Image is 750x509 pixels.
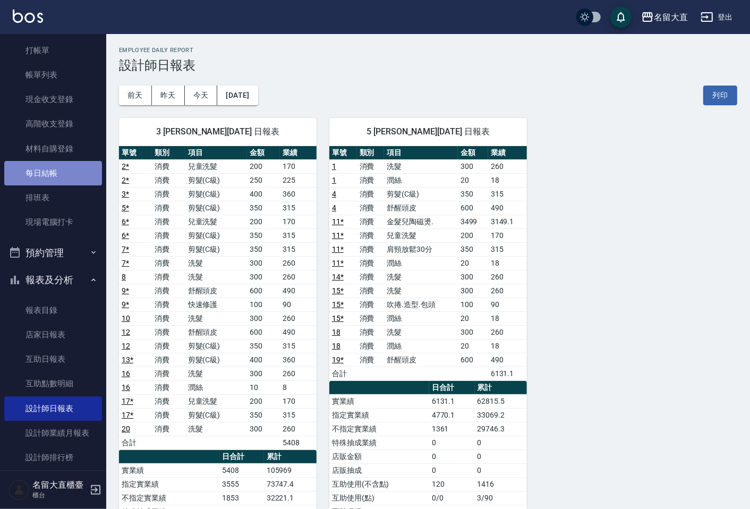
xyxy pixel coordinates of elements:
[654,11,688,24] div: 名留大直
[185,353,247,367] td: 剪髮(C級)
[219,477,263,491] td: 3555
[357,298,385,311] td: 消費
[357,284,385,298] td: 消費
[4,421,102,445] a: 設計師業績月報表
[152,394,185,408] td: 消費
[329,146,357,160] th: 單號
[32,490,87,500] p: 櫃台
[384,242,457,256] td: 肩頸放鬆30分
[488,187,527,201] td: 315
[247,325,280,339] td: 600
[185,394,247,408] td: 兒童洗髮
[119,146,152,160] th: 單號
[429,394,475,408] td: 6131.1
[185,422,247,436] td: 洗髮
[185,159,247,173] td: 兒童洗髮
[152,422,185,436] td: 消費
[122,342,130,350] a: 12
[4,137,102,161] a: 材料自購登錄
[475,394,527,408] td: 62815.5
[185,284,247,298] td: 舒醒頭皮
[329,491,429,505] td: 互助使用(點)
[280,298,317,311] td: 90
[152,339,185,353] td: 消費
[4,396,102,421] a: 設計師日報表
[247,367,280,380] td: 300
[488,270,527,284] td: 260
[357,311,385,325] td: 消費
[185,146,247,160] th: 項目
[247,187,280,201] td: 400
[4,87,102,112] a: 現金收支登錄
[429,477,475,491] td: 120
[384,201,457,215] td: 舒醒頭皮
[4,347,102,371] a: 互助日報表
[458,339,488,353] td: 20
[357,215,385,228] td: 消費
[696,7,737,27] button: 登出
[329,422,429,436] td: 不指定實業績
[280,311,317,325] td: 260
[458,187,488,201] td: 350
[280,201,317,215] td: 315
[152,86,185,105] button: 昨天
[488,146,527,160] th: 業績
[122,369,130,378] a: 16
[4,323,102,347] a: 店家日報表
[429,436,475,449] td: 0
[357,201,385,215] td: 消費
[475,449,527,463] td: 0
[329,367,357,380] td: 合計
[332,203,336,212] a: 4
[384,284,457,298] td: 洗髮
[4,470,102,494] a: 店販抽成明細
[329,408,429,422] td: 指定實業績
[280,159,317,173] td: 170
[4,112,102,136] a: 高階收支登錄
[458,159,488,173] td: 300
[119,146,317,450] table: a dense table
[329,436,429,449] td: 特殊抽成業績
[152,325,185,339] td: 消費
[247,256,280,270] td: 300
[185,380,247,394] td: 潤絲
[247,159,280,173] td: 200
[4,445,102,470] a: 設計師排行榜
[488,173,527,187] td: 18
[247,201,280,215] td: 350
[475,381,527,395] th: 累計
[280,270,317,284] td: 260
[152,242,185,256] td: 消費
[4,38,102,63] a: 打帳單
[185,173,247,187] td: 剪髮(C級)
[280,173,317,187] td: 225
[458,325,488,339] td: 300
[329,463,429,477] td: 店販抽成
[185,242,247,256] td: 剪髮(C級)
[384,311,457,325] td: 潤絲
[332,328,340,336] a: 18
[637,6,692,28] button: 名留大直
[247,242,280,256] td: 350
[458,242,488,256] td: 350
[357,353,385,367] td: 消費
[488,325,527,339] td: 260
[384,353,457,367] td: 舒醒頭皮
[247,380,280,394] td: 10
[132,126,304,137] span: 3 [PERSON_NAME][DATE] 日報表
[152,380,185,394] td: 消費
[185,408,247,422] td: 剪髮(C級)
[384,215,457,228] td: 金髮兒陶磁燙.
[247,173,280,187] td: 250
[119,436,152,449] td: 合計
[610,6,632,28] button: save
[458,215,488,228] td: 3499
[488,367,527,380] td: 6131.1
[357,146,385,160] th: 類別
[458,311,488,325] td: 20
[152,146,185,160] th: 類別
[458,353,488,367] td: 600
[384,159,457,173] td: 洗髮
[488,311,527,325] td: 18
[4,161,102,185] a: 每日結帳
